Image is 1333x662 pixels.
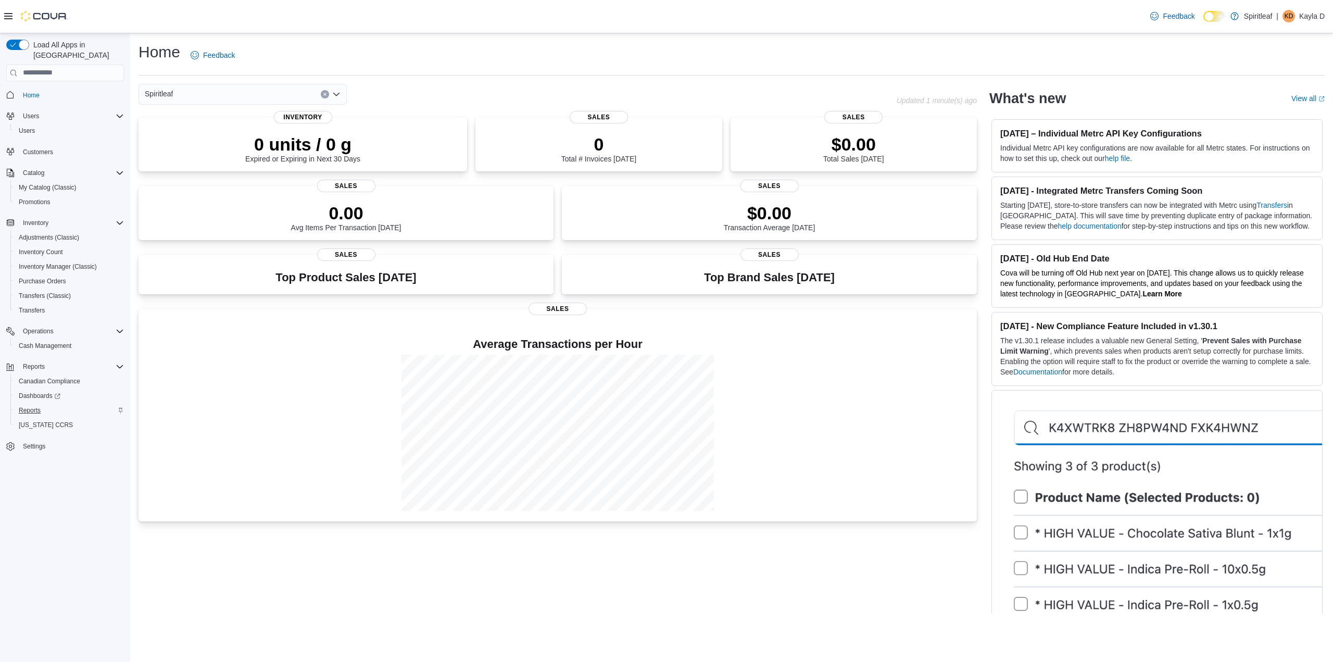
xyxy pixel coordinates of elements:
[15,260,101,273] a: Inventory Manager (Classic)
[1142,290,1181,298] a: Learn More
[291,203,401,232] div: Avg Items Per Transaction [DATE]
[1000,143,1314,164] p: Individual Metrc API key configurations are now available for all Metrc states. For instructions ...
[740,180,799,192] span: Sales
[19,127,35,135] span: Users
[19,89,124,102] span: Home
[10,289,128,303] button: Transfers (Classic)
[321,90,329,98] button: Clear input
[147,338,969,351] h4: Average Transactions per Hour
[15,290,75,302] a: Transfers (Classic)
[740,248,799,261] span: Sales
[15,390,124,402] span: Dashboards
[15,375,84,388] a: Canadian Compliance
[724,203,815,223] p: $0.00
[245,134,360,155] p: 0 units / 0 g
[19,360,49,373] button: Reports
[561,134,636,155] p: 0
[1058,222,1122,230] a: help documentation
[19,440,49,453] a: Settings
[2,109,128,123] button: Users
[1244,10,1272,22] p: Spiritleaf
[23,219,48,227] span: Inventory
[1276,10,1278,22] p: |
[897,96,977,105] p: Updated 1 minute(s) ago
[2,166,128,180] button: Catalog
[15,275,70,288] a: Purchase Orders
[15,124,124,137] span: Users
[1291,94,1325,103] a: View allExternal link
[15,260,124,273] span: Inventory Manager (Classic)
[274,111,332,123] span: Inventory
[10,389,128,403] a: Dashboards
[15,375,124,388] span: Canadian Compliance
[275,271,416,284] h3: Top Product Sales [DATE]
[317,180,375,192] span: Sales
[23,363,45,371] span: Reports
[29,40,124,60] span: Load All Apps in [GEOGRAPHIC_DATA]
[15,181,81,194] a: My Catalog (Classic)
[15,231,83,244] a: Adjustments (Classic)
[15,340,124,352] span: Cash Management
[19,217,53,229] button: Inventory
[19,110,43,122] button: Users
[23,91,40,99] span: Home
[15,304,49,317] a: Transfers
[10,245,128,259] button: Inventory Count
[15,231,124,244] span: Adjustments (Classic)
[2,88,128,103] button: Home
[19,167,124,179] span: Catalog
[1203,11,1225,22] input: Dark Mode
[704,271,835,284] h3: Top Brand Sales [DATE]
[203,50,235,60] span: Feedback
[10,195,128,209] button: Promotions
[1256,201,1287,209] a: Transfers
[23,148,53,156] span: Customers
[1163,11,1194,21] span: Feedback
[332,90,341,98] button: Open list of options
[19,325,58,338] button: Operations
[1000,128,1314,139] h3: [DATE] – Individual Metrc API Key Configurations
[19,377,80,385] span: Canadian Compliance
[15,419,124,431] span: Washington CCRS
[19,145,124,158] span: Customers
[10,403,128,418] button: Reports
[15,290,124,302] span: Transfers (Classic)
[19,146,57,158] a: Customers
[2,216,128,230] button: Inventory
[15,246,124,258] span: Inventory Count
[19,110,124,122] span: Users
[529,303,587,315] span: Sales
[2,359,128,374] button: Reports
[2,439,128,454] button: Settings
[1000,335,1314,377] p: The v1.30.1 release includes a valuable new General Setting, ' ', which prevents sales when produ...
[19,306,45,315] span: Transfers
[15,196,124,208] span: Promotions
[2,144,128,159] button: Customers
[145,88,173,100] span: Spiritleaf
[15,304,124,317] span: Transfers
[1282,10,1295,22] div: Kayla D
[10,123,128,138] button: Users
[19,406,41,415] span: Reports
[23,112,39,120] span: Users
[317,248,375,261] span: Sales
[1013,368,1062,376] a: Documentation
[19,248,63,256] span: Inventory Count
[1000,269,1304,298] span: Cova will be turning off Old Hub next year on [DATE]. This change allows us to quickly release ne...
[1285,10,1293,22] span: KD
[1299,10,1325,22] p: Kayla D
[19,292,71,300] span: Transfers (Classic)
[1000,253,1314,264] h3: [DATE] - Old Hub End Date
[10,339,128,353] button: Cash Management
[23,327,54,335] span: Operations
[19,325,124,338] span: Operations
[19,198,51,206] span: Promotions
[19,342,71,350] span: Cash Management
[15,404,45,417] a: Reports
[19,360,124,373] span: Reports
[10,418,128,432] button: [US_STATE] CCRS
[19,277,66,285] span: Purchase Orders
[10,259,128,274] button: Inventory Manager (Classic)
